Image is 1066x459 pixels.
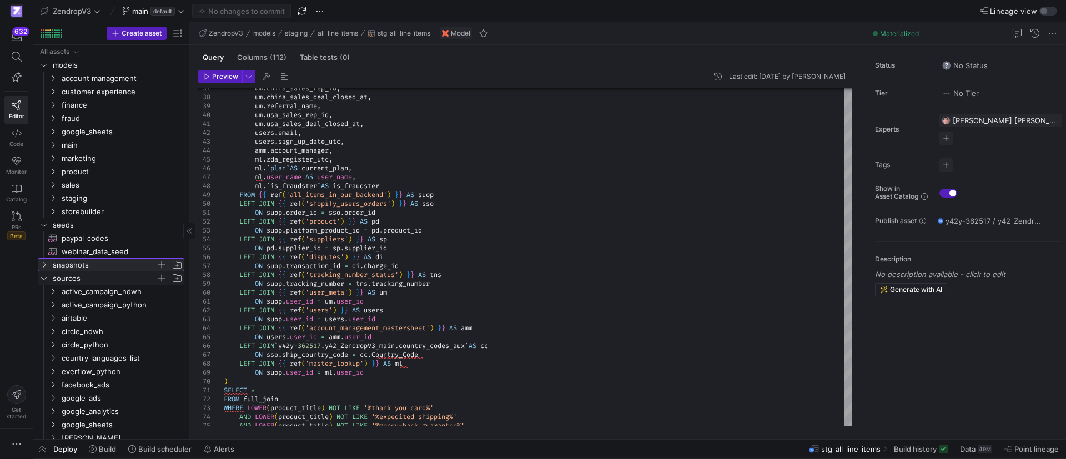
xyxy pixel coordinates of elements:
[203,54,224,61] span: Query
[123,440,197,458] button: Build scheduler
[942,61,988,70] span: No Status
[387,190,391,199] span: )
[198,146,210,155] div: 44
[383,226,422,235] span: product_id
[333,181,379,190] span: is_fraudster
[301,164,348,173] span: current_plan
[255,93,263,102] span: um
[399,270,403,279] span: )
[255,208,263,217] span: ON
[99,445,116,453] span: Build
[379,226,383,235] span: .
[729,73,846,80] div: Last edit: [DATE] by [PERSON_NAME]
[107,27,167,40] button: Create asset
[880,29,919,38] span: Materialized
[38,178,184,191] div: Press SPACE to select this row.
[62,112,183,125] span: fraud
[255,226,263,235] span: ON
[942,89,979,98] span: No Tier
[255,181,263,190] span: ml
[198,93,210,102] div: 38
[278,128,298,137] span: email
[62,192,183,205] span: staging
[259,217,274,226] span: JOIN
[62,85,183,98] span: customer experience
[890,286,942,294] span: Generate with AI
[278,253,282,261] span: {
[4,207,28,245] a: PRsBeta
[266,261,282,270] span: suop
[329,155,333,164] span: ,
[150,7,175,16] span: default
[344,208,375,217] span: order_id
[62,245,172,258] span: webinar_data_seed​​​​​​
[62,392,183,405] span: google_ads
[255,137,274,146] span: users
[340,208,344,217] span: .
[321,208,325,217] span: =
[875,185,918,200] span: Show in Asset Catalog
[278,199,282,208] span: {
[253,29,275,37] span: models
[38,85,184,98] div: Press SPACE to select this row.
[340,54,350,61] span: (0)
[360,261,364,270] span: .
[266,93,368,102] span: china_sales_deal_closed_at
[255,155,263,164] span: ml
[198,235,210,244] div: 54
[325,244,329,253] span: =
[38,58,184,72] div: Press SPACE to select this row.
[266,226,282,235] span: suop
[942,116,951,125] img: https://storage.googleapis.com/y42-prod-data-exchange/images/G2kHvxVlt02YItTmblwfhPy4mK5SfUxFU6Tr...
[38,165,184,178] div: Press SPACE to select this row.
[418,190,434,199] span: suop
[198,164,210,173] div: 46
[6,196,27,203] span: Catalog
[6,168,27,175] span: Monitor
[138,445,192,453] span: Build scheduler
[263,181,266,190] span: .
[198,119,210,128] div: 41
[259,235,274,244] span: JOIN
[348,164,352,173] span: ,
[301,199,305,208] span: (
[263,102,266,110] span: .
[38,205,184,218] div: Press SPACE to select this row.
[875,217,917,225] span: Publish asset
[333,244,340,253] span: sp
[11,6,22,17] img: https://storage.googleapis.com/y42-prod-data-exchange/images/qZXOSqkTtPuVcXVzF40oUlM07HVTwZXfPK0U...
[340,217,344,226] span: )
[266,146,270,155] span: .
[53,272,156,285] span: sources
[239,217,255,226] span: LEFT
[875,255,1062,263] p: Description
[278,235,282,244] span: {
[62,165,183,178] span: product
[198,199,210,208] div: 50
[999,440,1064,458] button: Point lineage
[356,235,360,244] span: }
[198,70,242,83] button: Preview
[352,261,360,270] span: di
[290,199,301,208] span: ref
[255,146,266,155] span: amm
[305,253,344,261] span: 'disputes'
[255,244,263,253] span: ON
[360,217,368,226] span: AS
[298,128,301,137] span: ,
[399,190,403,199] span: }
[371,226,379,235] span: pd
[38,72,184,85] div: Press SPACE to select this row.
[62,352,183,365] span: country_languages_list
[239,270,255,279] span: LEFT
[7,406,26,420] span: Get started
[286,226,360,235] span: platform_product_id
[379,235,387,244] span: sp
[282,270,286,279] span: {
[255,173,263,181] span: ml
[239,190,255,199] span: FROM
[410,199,418,208] span: AS
[62,72,183,85] span: account management
[38,112,184,125] div: Press SPACE to select this row.
[368,93,371,102] span: ,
